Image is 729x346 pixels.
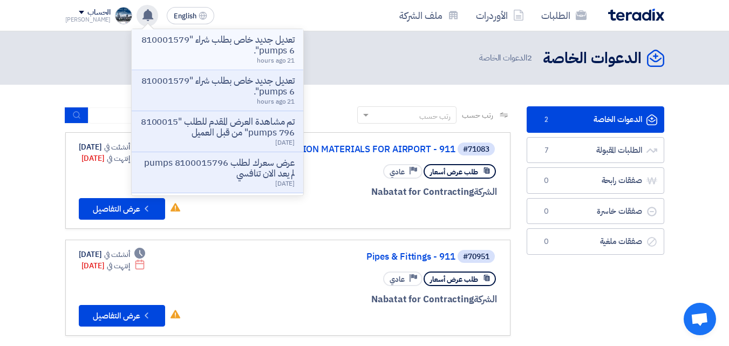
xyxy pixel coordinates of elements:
[275,138,295,147] span: [DATE]
[140,158,295,179] p: عرض سعرك لطلب 8100015796 pumps لم يعد الان تنافسي
[540,175,553,186] span: 0
[430,274,478,284] span: طلب عرض أسعار
[79,141,146,153] div: [DATE]
[527,228,664,255] a: صفقات ملغية0
[684,303,716,335] div: Open chat
[257,97,295,106] span: 21 hours ago
[79,249,146,260] div: [DATE]
[79,305,165,327] button: عرض التفاصيل
[479,52,534,64] span: الدعوات الخاصة
[463,253,489,261] div: #70951
[115,7,132,24] img: _____1734956396463.jpg
[540,145,553,156] span: 7
[104,141,130,153] span: أنشئت في
[140,35,295,56] p: تعديل جديد خاص بطلب شراء "8100015796 pumps".
[474,293,497,306] span: الشركة
[527,167,664,194] a: صفقات رابحة0
[140,76,295,97] p: تعديل جديد خاص بطلب شراء "8100015796 pumps".
[463,146,489,153] div: #71083
[390,274,405,284] span: عادي
[237,185,497,199] div: Nabatat for Contracting
[527,137,664,164] a: الطلبات المقبولة7
[543,48,642,69] h2: الدعوات الخاصة
[533,3,595,28] a: الطلبات
[527,198,664,225] a: صفقات خاسرة0
[462,110,493,121] span: رتب حسب
[474,185,497,199] span: الشركة
[257,56,295,65] span: 21 hours ago
[430,167,478,177] span: طلب عرض أسعار
[87,8,111,17] div: الحساب
[81,153,146,164] div: [DATE]
[540,114,553,125] span: 2
[275,179,295,188] span: [DATE]
[391,3,467,28] a: ملف الشركة
[527,106,664,133] a: الدعوات الخاصة2
[540,206,553,217] span: 0
[107,153,130,164] span: إنتهت في
[81,260,146,272] div: [DATE]
[65,17,111,23] div: [PERSON_NAME]
[390,167,405,177] span: عادي
[174,12,196,20] span: English
[467,3,533,28] a: الأوردرات
[88,107,240,124] input: ابحث بعنوان أو رقم الطلب
[608,9,664,21] img: Teradix logo
[167,7,214,24] button: English
[240,252,455,262] a: Pipes & Fittings - 911
[237,293,497,307] div: Nabatat for Contracting
[540,236,553,247] span: 0
[419,111,451,122] div: رتب حسب
[79,198,165,220] button: عرض التفاصيل
[104,249,130,260] span: أنشئت في
[240,145,455,154] a: IRRIGATION MATERIALS FOR AIRPORT - 911
[107,260,130,272] span: إنتهت في
[527,52,532,64] span: 2
[140,117,295,138] p: تم مشاهدة العرض المقدم للطلب "8100015796 pumps" من قبل العميل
